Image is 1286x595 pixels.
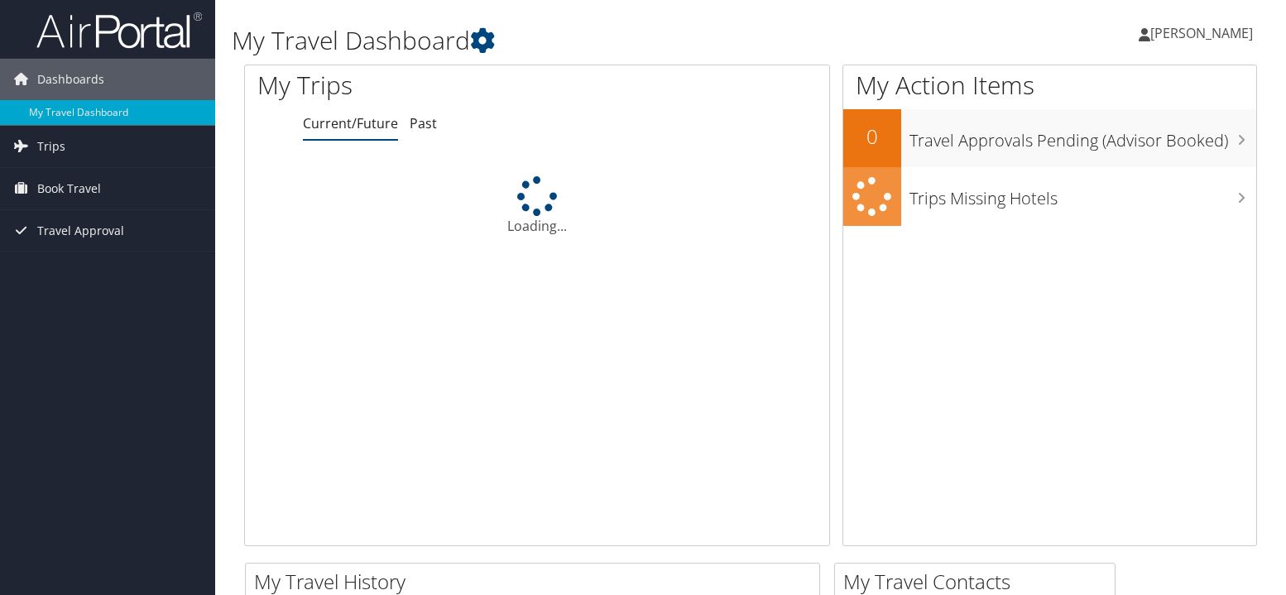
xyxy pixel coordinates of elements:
span: [PERSON_NAME] [1150,24,1253,42]
img: airportal-logo.png [36,11,202,50]
h1: My Travel Dashboard [232,23,924,58]
h1: My Action Items [843,68,1256,103]
a: [PERSON_NAME] [1139,8,1269,58]
a: 0Travel Approvals Pending (Advisor Booked) [843,109,1256,167]
a: Current/Future [303,114,398,132]
h3: Trips Missing Hotels [909,179,1256,210]
span: Dashboards [37,59,104,100]
span: Book Travel [37,168,101,209]
span: Trips [37,126,65,167]
h2: 0 [843,122,901,151]
a: Trips Missing Hotels [843,167,1256,226]
div: Loading... [245,176,829,236]
h1: My Trips [257,68,573,103]
h3: Travel Approvals Pending (Advisor Booked) [909,121,1256,152]
a: Past [410,114,437,132]
span: Travel Approval [37,210,124,252]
